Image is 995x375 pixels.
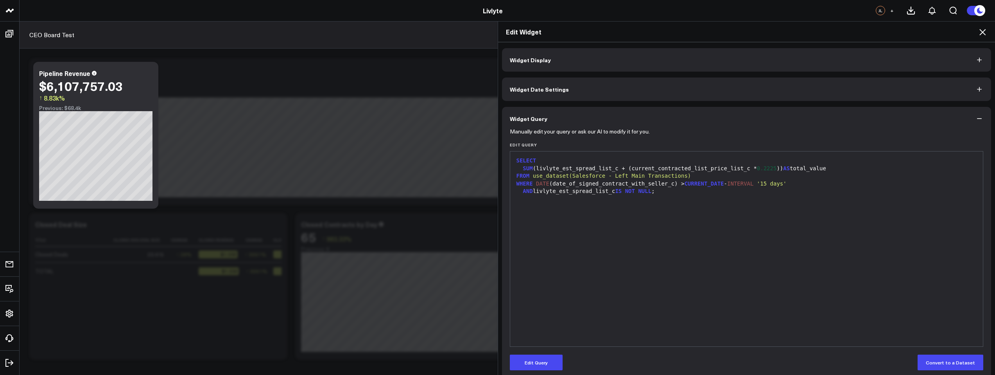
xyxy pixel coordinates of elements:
span: NOT [625,188,635,194]
span: IS [615,188,622,194]
span: INTERVAL [727,180,753,187]
button: Widget Query [502,107,991,130]
button: Convert to a Dataset [918,355,983,370]
span: CURRENT_DATE [684,180,724,187]
p: Manually edit your query or ask our AI to modify it for you. [510,128,650,135]
span: Widget Query [510,115,547,122]
button: Widget Date Settings [502,78,991,101]
span: 0.2225 [757,165,777,171]
label: Edit Query [510,142,984,147]
h2: Edit Widget [506,27,988,36]
button: Edit Query [510,355,563,370]
span: FROM [516,173,530,179]
span: AND [523,188,532,194]
div: (livlyte_est_spread_list_c + (current_contracted_list_price_list_c * )) total_value [514,165,979,173]
span: SUM [523,165,532,171]
span: AS [783,165,790,171]
span: '15 days' [757,180,787,187]
button: Widget Display [502,48,991,72]
span: NULL [638,188,651,194]
div: livlyte_est_spread_list_c ; [514,187,979,195]
span: use_dataset(Salesforce - Left Main Transactions) [533,173,691,179]
span: SELECT [516,157,536,164]
span: Widget Date Settings [510,86,569,92]
span: WHERE [516,180,533,187]
div: (date_of_signed_contract_with_seller_c) > - [514,180,979,188]
span: DATE [536,180,549,187]
a: Livlyte [483,6,503,15]
button: + [887,6,896,15]
div: JL [876,6,885,15]
span: Widget Display [510,57,551,63]
span: + [890,8,894,13]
